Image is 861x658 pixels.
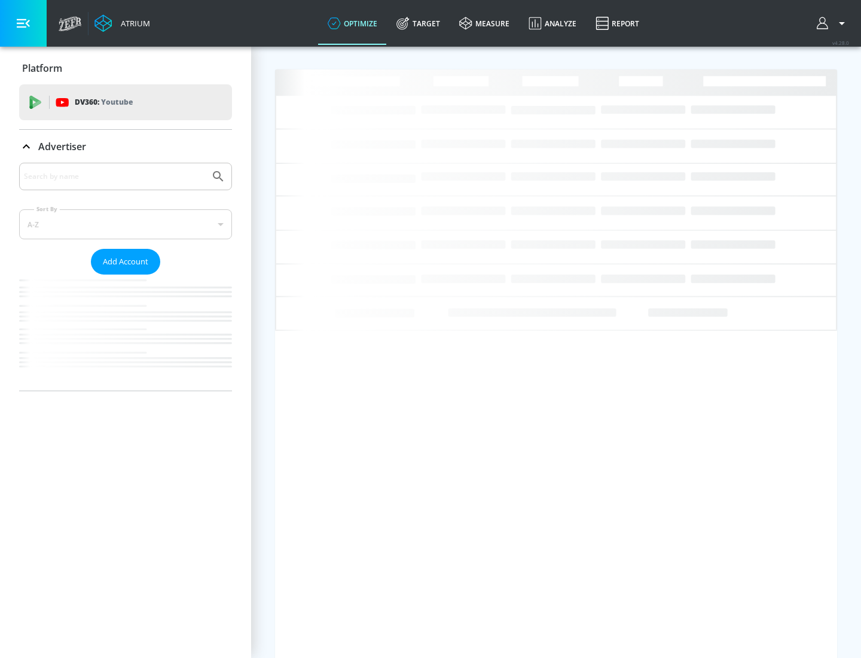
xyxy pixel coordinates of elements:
div: Advertiser [19,163,232,391]
p: DV360: [75,96,133,109]
a: Report [586,2,649,45]
div: Advertiser [19,130,232,163]
input: Search by name [24,169,205,184]
nav: list of Advertiser [19,275,232,391]
span: v 4.28.0 [832,39,849,46]
div: DV360: Youtube [19,84,232,120]
div: A-Z [19,209,232,239]
a: Analyze [519,2,586,45]
a: optimize [318,2,387,45]
div: Platform [19,51,232,85]
div: Atrium [116,18,150,29]
a: Atrium [94,14,150,32]
label: Sort By [34,205,60,213]
button: Add Account [91,249,160,275]
p: Advertiser [38,140,86,153]
p: Platform [22,62,62,75]
a: measure [450,2,519,45]
p: Youtube [101,96,133,108]
span: Add Account [103,255,148,269]
a: Target [387,2,450,45]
